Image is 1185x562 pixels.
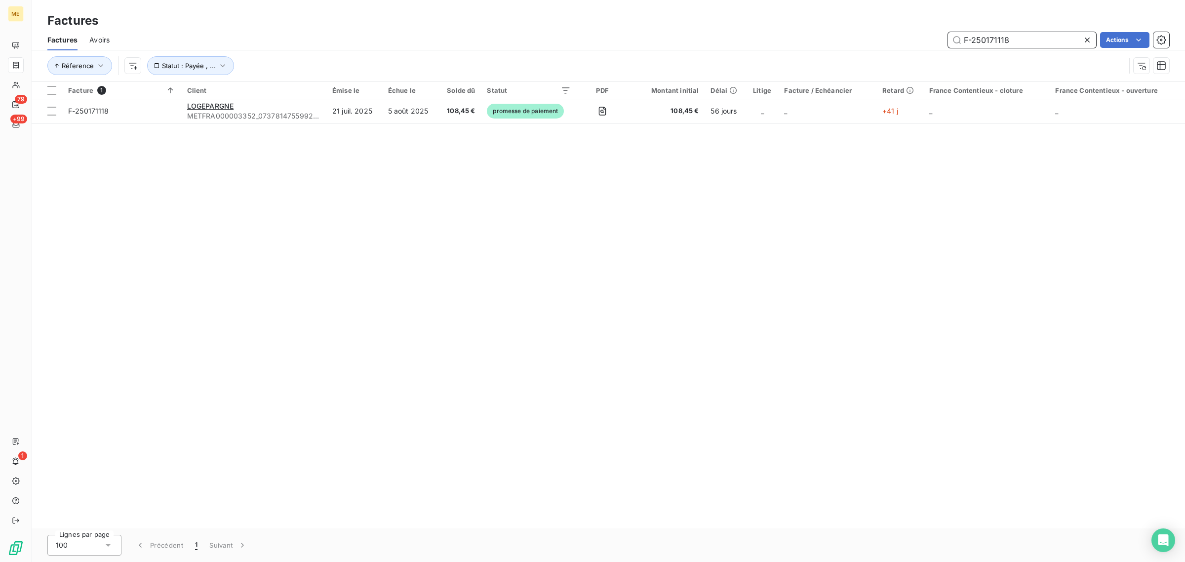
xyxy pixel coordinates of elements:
[47,35,78,45] span: Factures
[326,99,382,123] td: 21 juil. 2025
[882,107,898,115] span: +41 j
[784,107,787,115] span: _
[18,451,27,460] span: 1
[62,62,94,70] span: Réference
[68,107,109,115] span: F-250171118
[129,535,189,556] button: Précédent
[752,86,772,94] div: Litige
[487,104,564,119] span: promesse de paiement
[162,62,216,70] span: Statut : Payée , ...
[10,115,27,123] span: +99
[56,540,68,550] span: 100
[705,99,746,123] td: 56 jours
[487,86,570,94] div: Statut
[189,535,203,556] button: 1
[929,107,932,115] span: _
[147,56,234,75] button: Statut : Payée , ...
[583,86,623,94] div: PDF
[187,86,320,94] div: Client
[634,106,699,116] span: 108,45 €
[187,111,320,121] span: METFRA000003352_07378147559924-CA1
[444,86,475,94] div: Solde dû
[882,86,917,94] div: Retard
[8,6,24,22] div: ME
[1055,107,1058,115] span: _
[195,540,197,550] span: 1
[444,106,475,116] span: 108,45 €
[948,32,1096,48] input: Rechercher
[187,102,234,110] span: LOGEPARGNE
[15,95,27,104] span: 79
[784,86,870,94] div: Facture / Echéancier
[1100,32,1149,48] button: Actions
[332,86,376,94] div: Émise le
[388,86,433,94] div: Échue le
[634,86,699,94] div: Montant initial
[89,35,110,45] span: Avoirs
[203,535,253,556] button: Suivant
[382,99,438,123] td: 5 août 2025
[47,12,98,30] h3: Factures
[929,86,1044,94] div: France Contentieux - cloture
[97,86,106,95] span: 1
[68,86,93,94] span: Facture
[711,86,740,94] div: Délai
[47,56,112,75] button: Réference
[761,107,764,115] span: _
[8,540,24,556] img: Logo LeanPay
[1055,86,1179,94] div: France Contentieux - ouverture
[1151,528,1175,552] div: Open Intercom Messenger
